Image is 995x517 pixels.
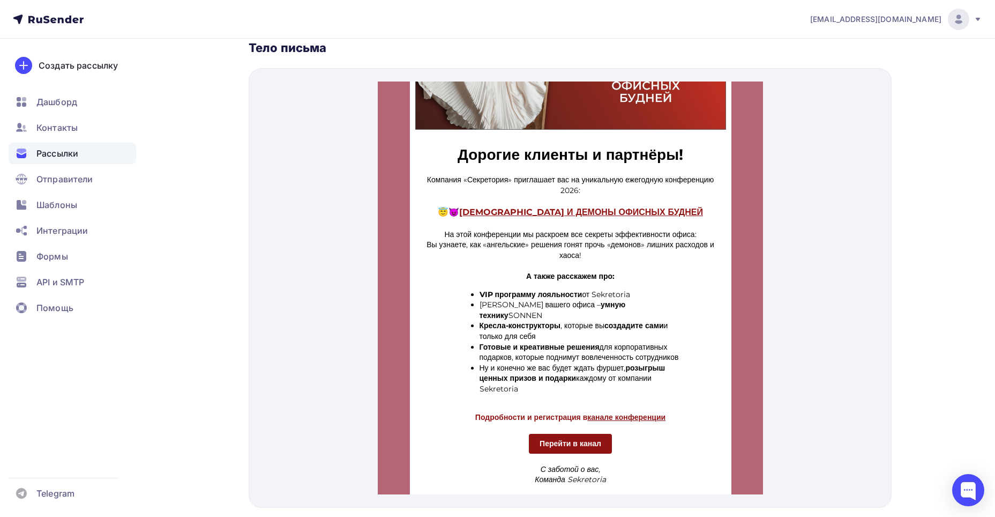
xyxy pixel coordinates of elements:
[9,91,136,113] a: Дашборд
[36,276,84,289] span: API и SMTP
[102,282,288,302] strong: розыгрыш ценных призов и подарки
[9,168,136,190] a: Отправители
[36,487,74,500] span: Telegram
[9,117,136,138] a: Контакты
[9,246,136,267] a: Формы
[102,218,248,239] strong: умную технику
[102,218,305,239] li: [PERSON_NAME] вашего офиса – SONNEN
[36,173,93,186] span: Отправители
[81,125,325,136] a: [DEMOGRAPHIC_DATA] И ДЕМОНЫ ОФИСНЫХ БУДНЕЙ
[151,352,234,372] a: Перейти в канал
[98,331,288,341] strong: Подробности и регистрация в
[148,190,237,200] strong: А также расскажем про:
[43,148,343,180] p: На этой конференции мы раскроем все секреты эффективности офиса: Вы узнаете, как «ангельские» реш...
[810,9,982,30] a: [EMAIL_ADDRESS][DOMAIN_NAME]
[102,208,305,219] li: от Sekretoria
[102,239,183,249] strong: Кресла-конструкторы
[102,261,222,270] strong: Готовые и креативные решения
[36,224,88,237] span: Интеграции
[810,14,941,25] span: [EMAIL_ADDRESS][DOMAIN_NAME]
[36,121,78,134] span: Контакты
[43,93,343,114] p: Компания «Секретория» приглашает вас на уникальную ежегодную конференцию 2026:
[102,208,205,218] strong: VIP программу лояльности
[9,194,136,216] a: Шаблоны
[38,64,348,83] h1: Дорогие клиенты и партнёры!
[162,357,223,367] span: Перейти в канал
[102,261,305,282] li: для корпоративных подарков, которые поднимут вовлеченность сотрудников
[9,143,136,164] a: Рассылки
[36,95,77,108] span: Дашборд
[36,198,77,211] span: Шаблоны
[157,393,228,403] em: Команда Sekretoria
[249,40,892,55] div: Тело письма
[36,250,68,263] span: Формы
[210,331,288,341] a: канале конференции
[163,383,223,393] em: С заботой о вас,
[36,147,78,160] span: Рассылки
[227,239,286,249] strong: создадите сами
[102,239,305,260] li: , которые вы и только для себя
[36,301,73,314] span: Помощь
[48,125,338,137] p: 😇😈
[102,282,305,313] li: Ну и конечно же вас будет ждать фуршет, каждому от компании Sekretoria
[39,59,118,72] div: Создать рассылку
